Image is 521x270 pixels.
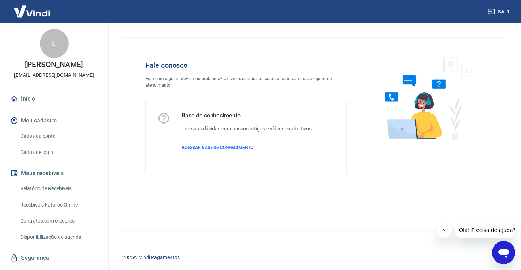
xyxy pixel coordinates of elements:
[17,181,99,196] a: Relatório de Recebíveis
[9,250,99,266] a: Segurança
[122,254,504,261] p: 2025 ©
[4,5,61,11] span: Olá! Precisa de ajuda?
[437,224,452,238] iframe: Fechar mensagem
[139,254,180,260] a: Vindi Pagamentos
[17,213,99,228] a: Contratos com credores
[182,145,253,150] span: ACESSAR BASE DE CONHECIMENTO
[17,145,99,160] a: Dados de login
[370,49,480,146] img: Fale conosco
[9,165,99,181] button: Meus recebíveis
[25,61,83,68] p: [PERSON_NAME]
[9,113,99,129] button: Meu cadastro
[17,230,99,245] a: Disponibilização de agenda
[9,0,56,22] img: Vindi
[14,71,94,79] p: [EMAIL_ADDRESS][DOMAIN_NAME]
[17,129,99,144] a: Dados da conta
[486,5,512,18] button: Sair
[182,112,313,119] h5: Base de conhecimento
[492,241,515,264] iframe: Botão para abrir a janela de mensagens
[9,91,99,107] a: Início
[17,198,99,212] a: Recebíveis Futuros Online
[145,75,347,88] p: Está com alguma dúvida ou problema? Utilize os canais abaixo para falar com nossa equipe de atend...
[455,222,515,238] iframe: Mensagem da empresa
[40,29,69,58] div: L
[182,125,313,133] h6: Tire suas dúvidas com nossos artigos e vídeos explicativos.
[145,61,347,70] h4: Fale conosco
[182,144,313,151] a: ACESSAR BASE DE CONHECIMENTO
